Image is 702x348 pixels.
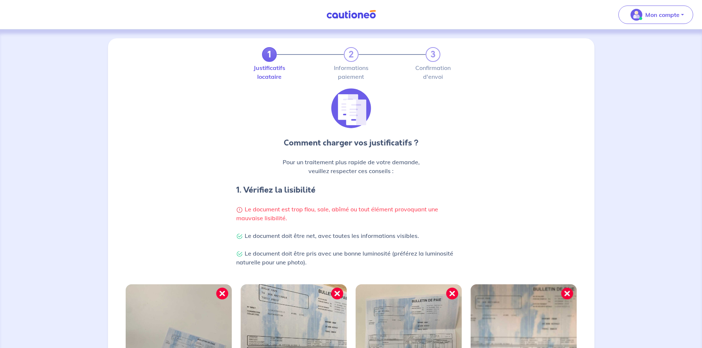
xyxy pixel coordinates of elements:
[236,207,243,213] img: Warning
[331,88,371,128] img: illu_list_justif.svg
[344,65,359,80] label: Informations paiement
[631,9,642,21] img: illu_account_valid_menu.svg
[236,233,243,240] img: Check
[645,10,680,19] p: Mon compte
[324,10,379,19] img: Cautioneo
[236,205,466,222] p: Le document est trop flou, sale, abîmé ou tout élément provoquant une mauvaise lisibilité.
[262,47,277,62] a: 1
[236,158,466,175] p: Pour un traitement plus rapide de votre demande, veuillez respecter ces conseils :
[426,65,440,80] label: Confirmation d'envoi
[262,65,277,80] label: Justificatifs locataire
[618,6,693,24] button: illu_account_valid_menu.svgMon compte
[236,251,243,257] img: Check
[236,231,466,267] p: Le document doit être net, avec toutes les informations visibles. Le document doit être pris avec...
[236,184,466,196] h4: 1. Vérifiez la lisibilité
[236,137,466,149] p: Comment charger vos justificatifs ?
